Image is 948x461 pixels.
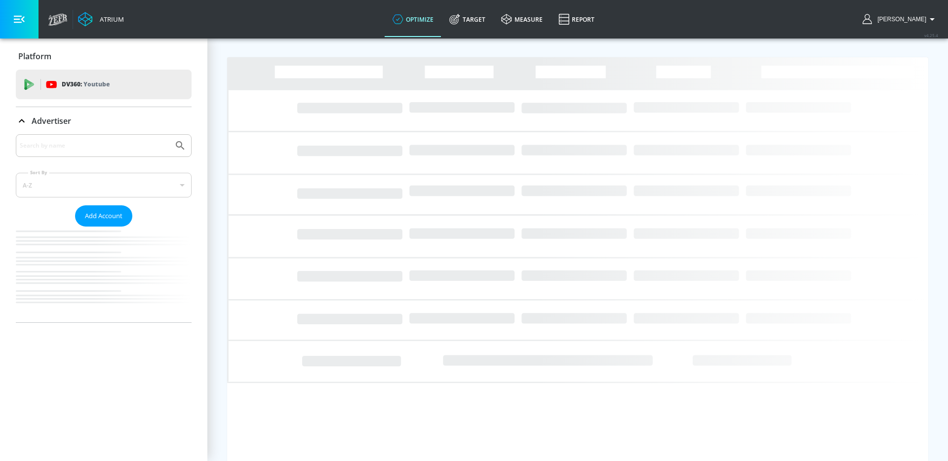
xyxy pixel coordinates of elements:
[16,173,192,197] div: A-Z
[924,33,938,38] span: v 4.25.4
[16,227,192,322] nav: list of Advertiser
[16,70,192,99] div: DV360: Youtube
[20,139,169,152] input: Search by name
[16,42,192,70] div: Platform
[493,1,551,37] a: measure
[75,205,132,227] button: Add Account
[863,13,938,25] button: [PERSON_NAME]
[78,12,124,27] a: Atrium
[16,134,192,322] div: Advertiser
[16,107,192,135] div: Advertiser
[441,1,493,37] a: Target
[32,115,71,126] p: Advertiser
[385,1,441,37] a: optimize
[551,1,602,37] a: Report
[28,169,49,176] label: Sort By
[85,210,122,222] span: Add Account
[18,51,51,62] p: Platform
[83,79,110,89] p: Youtube
[873,16,926,23] span: login as: anthony.rios@zefr.com
[96,15,124,24] div: Atrium
[62,79,110,90] p: DV360:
